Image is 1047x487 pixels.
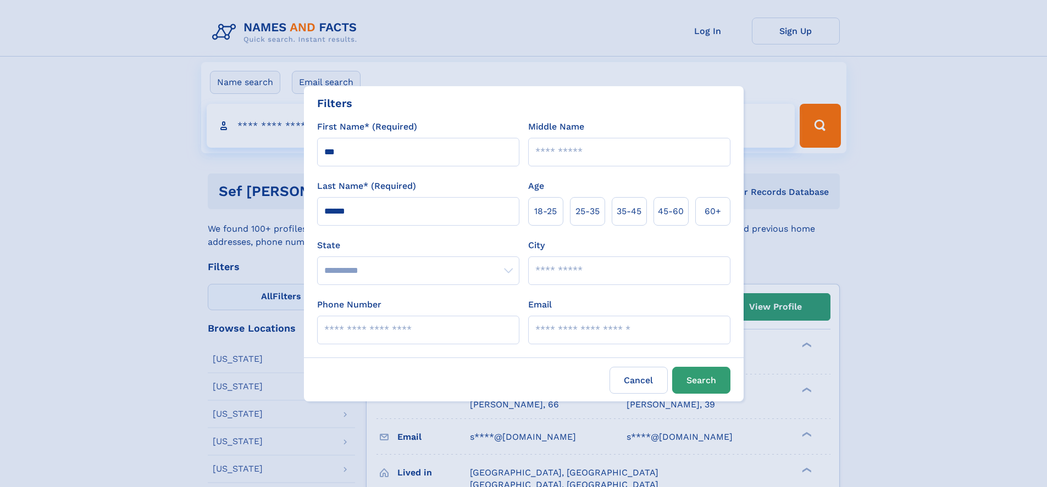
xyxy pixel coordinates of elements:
[317,95,352,111] div: Filters
[528,239,545,252] label: City
[317,180,416,193] label: Last Name* (Required)
[317,298,381,311] label: Phone Number
[534,205,557,218] span: 18‑25
[575,205,600,218] span: 25‑35
[528,120,584,133] label: Middle Name
[528,180,544,193] label: Age
[705,205,721,218] span: 60+
[658,205,684,218] span: 45‑60
[610,367,668,394] label: Cancel
[528,298,552,311] label: Email
[617,205,641,218] span: 35‑45
[672,367,730,394] button: Search
[317,239,519,252] label: State
[317,120,417,133] label: First Name* (Required)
